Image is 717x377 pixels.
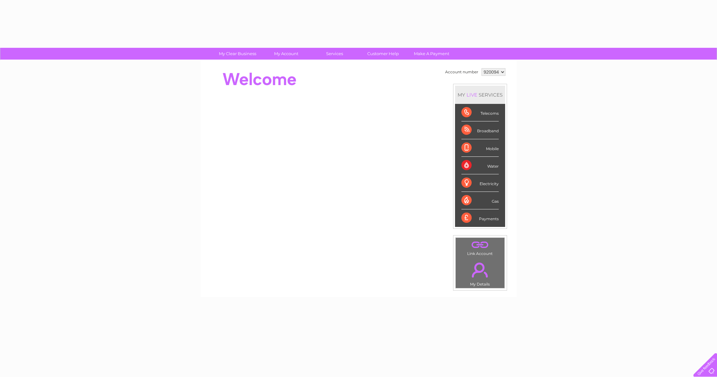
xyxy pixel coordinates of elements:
[461,209,499,227] div: Payments
[461,139,499,157] div: Mobile
[260,48,312,60] a: My Account
[461,157,499,174] div: Water
[455,86,505,104] div: MY SERVICES
[405,48,458,60] a: Make A Payment
[461,192,499,209] div: Gas
[211,48,264,60] a: My Clear Business
[308,48,361,60] a: Services
[461,174,499,192] div: Electricity
[461,104,499,121] div: Telecoms
[457,259,503,281] a: .
[455,237,505,257] td: Link Account
[455,257,505,288] td: My Details
[465,92,479,98] div: LIVE
[444,67,480,77] td: Account number
[457,239,503,250] a: .
[461,121,499,139] div: Broadband
[357,48,409,60] a: Customer Help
